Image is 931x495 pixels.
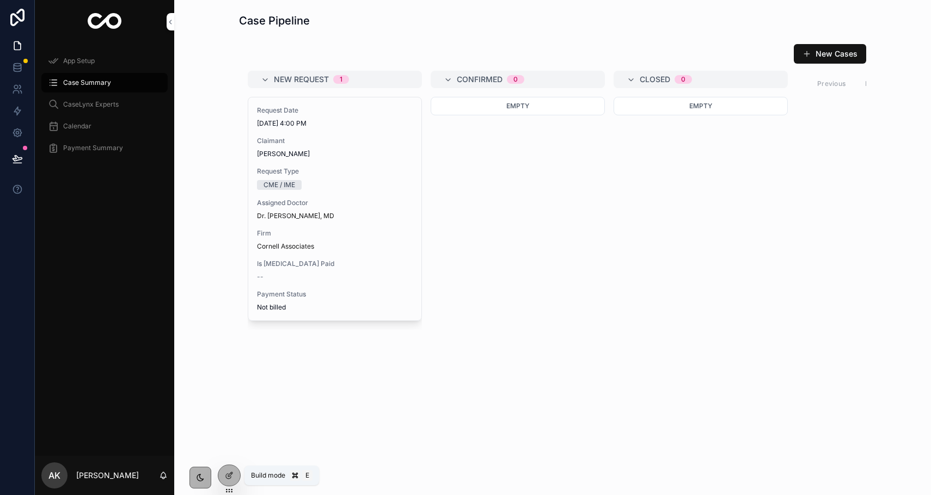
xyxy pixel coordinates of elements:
[63,122,91,131] span: Calendar
[257,259,413,268] span: Is [MEDICAL_DATA] Paid
[63,144,123,152] span: Payment Summary
[506,102,529,110] span: Empty
[41,51,168,71] a: App Setup
[257,229,413,238] span: Firm
[76,470,139,481] p: [PERSON_NAME]
[340,75,342,84] div: 1
[689,102,712,110] span: Empty
[63,100,119,109] span: CaseLynx Experts
[41,138,168,158] a: Payment Summary
[239,13,310,28] h1: Case Pipeline
[257,242,314,251] a: Cornell Associates
[257,199,413,207] span: Assigned Doctor
[794,44,866,64] button: New Cases
[274,74,329,85] span: New Request
[41,116,168,136] a: Calendar
[257,273,264,281] span: --
[48,469,60,482] span: AK
[257,303,413,312] span: Not billed
[257,290,413,299] span: Payment Status
[257,212,334,220] a: Dr. [PERSON_NAME], MD
[35,44,174,172] div: scrollable content
[248,97,422,321] a: Request Date[DATE] 4:00 PMClaimant[PERSON_NAME]Request TypeCME / IMEAssigned DoctorDr. [PERSON_NA...
[257,119,413,128] span: [DATE] 4:00 PM
[41,95,168,114] a: CaseLynx Experts
[257,137,413,145] span: Claimant
[513,75,518,84] div: 0
[264,180,295,190] div: CME / IME
[457,74,503,85] span: Confirmed
[41,73,168,92] a: Case Summary
[63,78,111,87] span: Case Summary
[251,471,285,480] span: Build mode
[88,13,122,30] img: App logo
[257,150,413,158] span: [PERSON_NAME]
[681,75,685,84] div: 0
[303,471,311,480] span: E
[63,57,95,65] span: App Setup
[257,167,413,176] span: Request Type
[257,106,413,115] span: Request Date
[640,74,670,85] span: Closed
